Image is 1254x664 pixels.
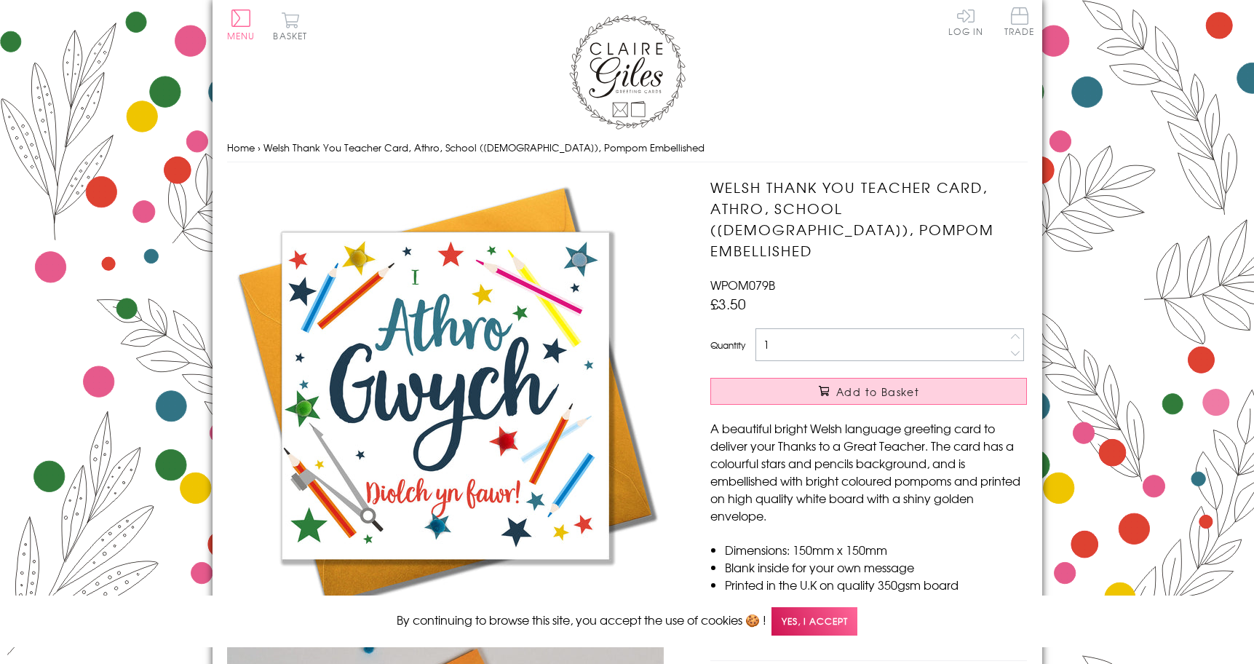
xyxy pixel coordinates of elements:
[227,9,255,40] button: Menu
[227,177,664,614] img: Welsh Thank You Teacher Card, Athro, School (Male), Pompom Embellished
[725,558,1027,576] li: Blank inside for your own message
[569,15,686,130] img: Claire Giles Greetings Cards
[227,133,1028,163] nav: breadcrumbs
[725,576,1027,593] li: Printed in the U.K on quality 350gsm board
[271,12,311,40] button: Basket
[948,7,983,36] a: Log In
[263,141,705,154] span: Welsh Thank You Teacher Card, Athro, School ([DEMOGRAPHIC_DATA]), Pompom Embellished
[710,276,775,293] span: WPOM079B
[1004,7,1035,39] a: Trade
[710,293,746,314] span: £3.50
[710,339,745,352] label: Quantity
[725,541,1027,558] li: Dimensions: 150mm x 150mm
[836,384,919,399] span: Add to Basket
[227,141,255,154] a: Home
[1004,7,1035,36] span: Trade
[710,177,1027,261] h1: Welsh Thank You Teacher Card, Athro, School ([DEMOGRAPHIC_DATA]), Pompom Embellished
[725,593,1027,611] li: Comes wrapped in Compostable bag
[227,29,255,42] span: Menu
[771,607,857,636] span: Yes, I accept
[258,141,261,154] span: ›
[710,378,1027,405] button: Add to Basket
[710,419,1027,524] p: A beautiful bright Welsh language greeting card to deliver your Thanks to a Great Teacher. The ca...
